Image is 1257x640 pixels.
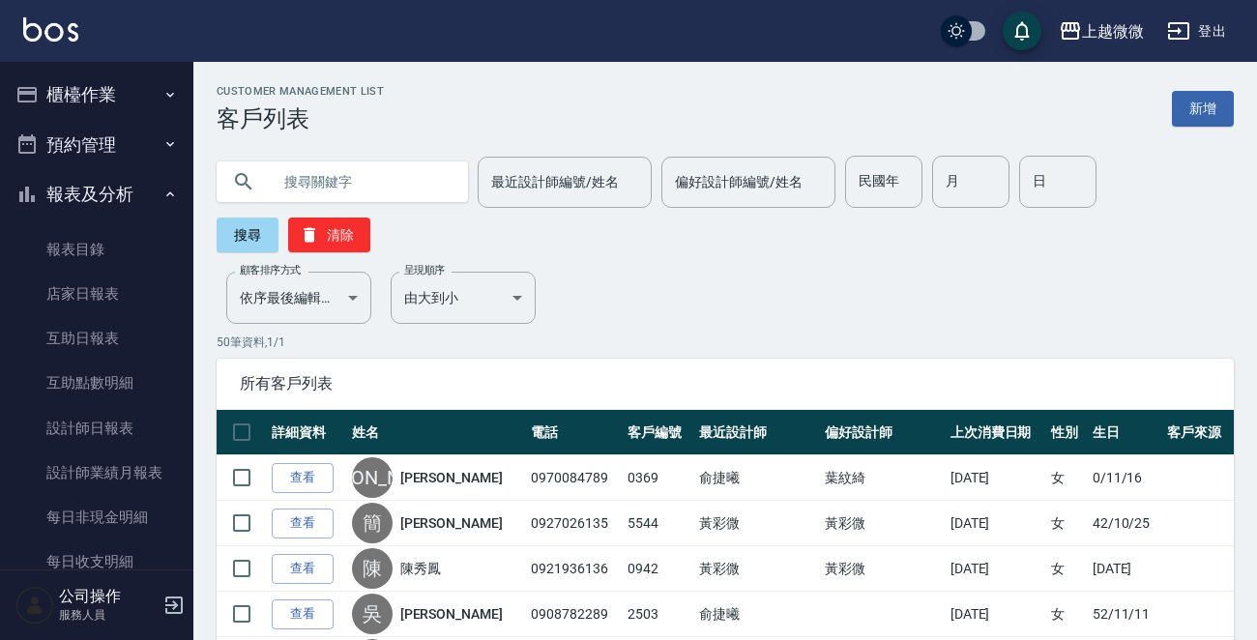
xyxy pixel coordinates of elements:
[694,410,820,455] th: 最近設計師
[8,451,186,495] a: 設計師業績月報表
[623,592,693,637] td: 2503
[288,218,370,252] button: 清除
[8,272,186,316] a: 店家日報表
[8,120,186,170] button: 預約管理
[623,501,693,546] td: 5544
[1046,455,1087,501] td: 女
[1046,546,1087,592] td: 女
[694,455,820,501] td: 俞捷曦
[59,606,158,624] p: 服務人員
[946,455,1047,501] td: [DATE]
[240,374,1211,393] span: 所有客戶列表
[404,263,445,277] label: 呈現順序
[8,406,186,451] a: 設計師日報表
[1051,12,1152,51] button: 上越微微
[226,272,371,324] div: 依序最後編輯時間
[400,468,503,487] a: [PERSON_NAME]
[217,105,384,132] h3: 客戶列表
[217,218,278,252] button: 搜尋
[400,604,503,624] a: [PERSON_NAME]
[694,592,820,637] td: 俞捷曦
[352,503,393,543] div: 簡
[1172,91,1234,127] a: 新增
[400,513,503,533] a: [PERSON_NAME]
[240,263,301,277] label: 顧客排序方式
[267,410,347,455] th: 詳細資料
[1162,410,1234,455] th: 客戶來源
[623,455,693,501] td: 0369
[352,594,393,634] div: 吳
[1088,410,1163,455] th: 生日
[391,272,536,324] div: 由大到小
[272,554,334,584] a: 查看
[400,559,441,578] a: 陳秀鳳
[526,410,623,455] th: 電話
[8,361,186,405] a: 互助點數明細
[526,455,623,501] td: 0970084789
[1046,410,1087,455] th: 性別
[1082,19,1144,44] div: 上越微微
[1046,592,1087,637] td: 女
[23,17,78,42] img: Logo
[271,156,453,208] input: 搜尋關鍵字
[352,548,393,589] div: 陳
[347,410,527,455] th: 姓名
[694,501,820,546] td: 黃彩微
[217,85,384,98] h2: Customer Management List
[820,455,946,501] td: 葉紋綺
[1159,14,1234,49] button: 登出
[15,586,54,625] img: Person
[272,509,334,538] a: 查看
[272,599,334,629] a: 查看
[1088,592,1163,637] td: 52/11/11
[526,546,623,592] td: 0921936136
[946,546,1047,592] td: [DATE]
[59,587,158,606] h5: 公司操作
[946,410,1047,455] th: 上次消費日期
[526,592,623,637] td: 0908782289
[1003,12,1041,50] button: save
[623,410,693,455] th: 客戶編號
[946,592,1047,637] td: [DATE]
[820,546,946,592] td: 黃彩微
[272,463,334,493] a: 查看
[946,501,1047,546] td: [DATE]
[1088,546,1163,592] td: [DATE]
[8,316,186,361] a: 互助日報表
[526,501,623,546] td: 0927026135
[1088,455,1163,501] td: 0/11/16
[820,410,946,455] th: 偏好設計師
[8,495,186,539] a: 每日非現金明細
[1046,501,1087,546] td: 女
[352,457,393,498] div: [PERSON_NAME]
[820,501,946,546] td: 黃彩微
[623,546,693,592] td: 0942
[8,227,186,272] a: 報表目錄
[217,334,1234,351] p: 50 筆資料, 1 / 1
[8,70,186,120] button: 櫃檯作業
[8,169,186,219] button: 報表及分析
[694,546,820,592] td: 黃彩微
[1088,501,1163,546] td: 42/10/25
[8,539,186,584] a: 每日收支明細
